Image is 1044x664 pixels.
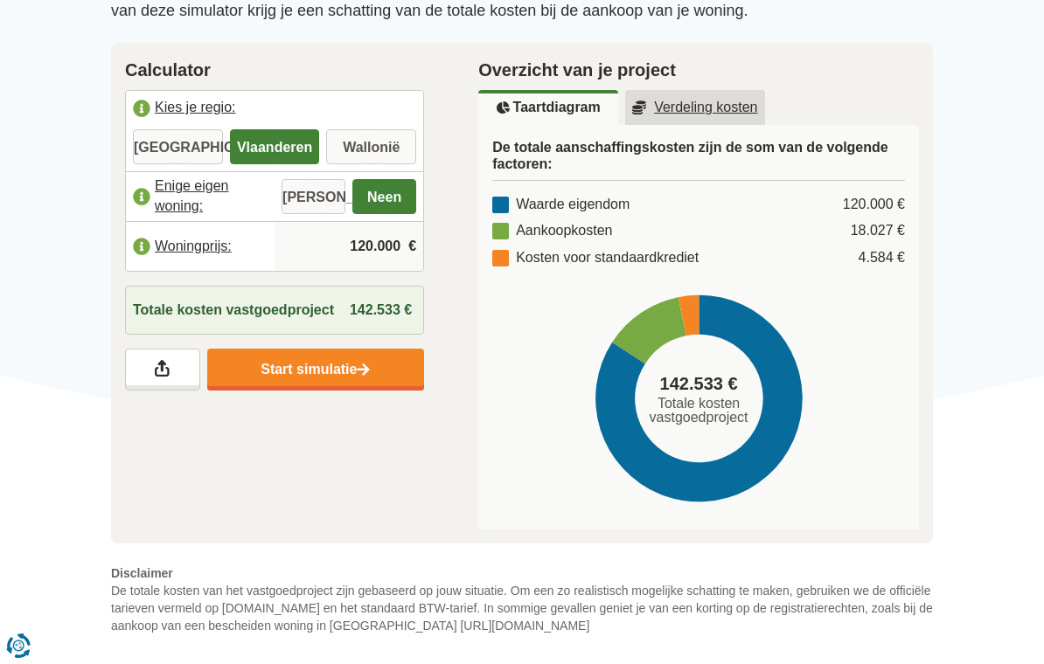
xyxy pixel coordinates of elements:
[282,179,345,214] label: [PERSON_NAME]
[350,302,412,317] span: 142.533 €
[126,177,275,216] label: Enige eigen woning:
[357,363,370,377] img: Start simulatie
[126,227,275,266] label: Woningprijs:
[230,129,320,164] label: Vlaanderen
[125,349,200,391] a: Deel je resultaten
[478,57,919,83] h2: Overzicht van je project
[133,129,223,164] label: [GEOGRAPHIC_DATA]
[632,100,758,114] u: Verdeling kosten
[352,179,416,214] label: Neen
[492,139,905,180] h3: De totale aanschaffingskosten zijn de som van de volgende factoren:
[843,195,905,215] div: 120.000 €
[111,564,933,582] span: Disclaimer
[660,371,738,397] span: 142.533 €
[326,129,416,164] label: Wallonië
[408,237,416,257] span: €
[125,57,424,83] h2: Calculator
[642,397,755,425] span: Totale kosten vastgoedproject
[492,248,699,268] div: Kosten voor standaardkrediet
[851,221,905,241] div: 18.027 €
[492,195,630,215] div: Waarde eigendom
[126,91,423,129] label: Kies je regio:
[207,349,425,391] a: Start simulatie
[111,564,933,634] p: De totale kosten van het vastgoedproject zijn gebaseerd op jouw situatie. Om een zo realistisch m...
[492,221,612,241] div: Aankoopkosten
[497,100,601,114] u: Taartdiagram
[133,301,334,321] span: Totale kosten vastgoedproject
[282,223,416,270] input: |
[859,248,905,268] div: 4.584 €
